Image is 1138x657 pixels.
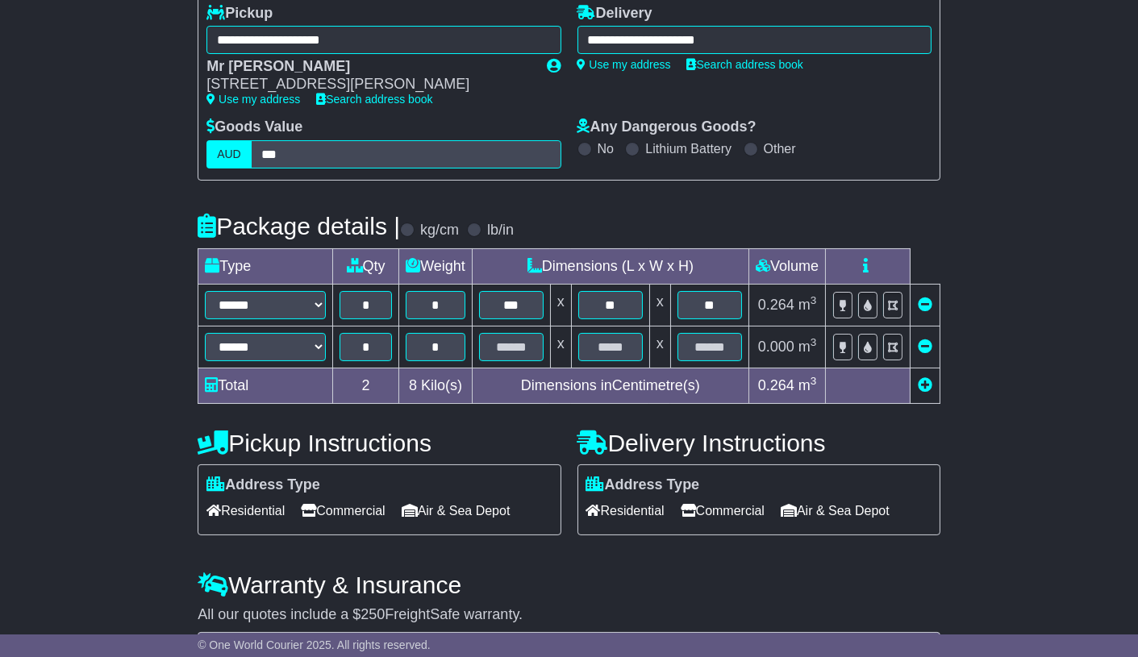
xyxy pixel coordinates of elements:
label: Lithium Battery [645,141,732,156]
span: 0.264 [758,377,794,393]
sup: 3 [811,294,817,306]
span: 0.264 [758,297,794,313]
span: 250 [361,606,385,622]
a: Add new item [918,377,932,393]
td: x [649,284,670,326]
td: Qty [333,248,399,284]
label: No [598,141,614,156]
label: lb/in [487,222,514,239]
span: Residential [206,498,285,523]
label: Delivery [577,5,652,23]
td: x [550,326,571,368]
td: Total [198,368,333,404]
td: x [649,326,670,368]
td: Weight [399,248,473,284]
label: Address Type [586,476,700,494]
span: Commercial [681,498,765,523]
h4: Delivery Instructions [577,430,940,456]
label: Other [764,141,796,156]
a: Search address book [687,58,803,71]
span: 0.000 [758,339,794,355]
td: Dimensions (L x W x H) [472,248,748,284]
td: Type [198,248,333,284]
span: Commercial [301,498,385,523]
span: 8 [409,377,417,393]
div: Mr [PERSON_NAME] [206,58,531,76]
td: x [550,284,571,326]
span: Residential [586,498,665,523]
label: AUD [206,140,252,168]
div: All our quotes include a $ FreightSafe warranty. [198,606,940,624]
h4: Package details | [198,213,400,239]
span: m [798,377,817,393]
label: Any Dangerous Goods? [577,119,757,136]
a: Use my address [206,93,300,106]
a: Remove this item [918,297,932,313]
label: Pickup [206,5,273,23]
td: Kilo(s) [399,368,473,404]
label: Goods Value [206,119,302,136]
a: Use my address [577,58,671,71]
a: Search address book [316,93,432,106]
td: Dimensions in Centimetre(s) [472,368,748,404]
td: 2 [333,368,399,404]
div: [STREET_ADDRESS][PERSON_NAME] [206,76,531,94]
label: Address Type [206,476,320,494]
td: Volume [748,248,825,284]
h4: Warranty & Insurance [198,572,940,598]
span: m [798,297,817,313]
span: m [798,339,817,355]
a: Remove this item [918,339,932,355]
span: © One World Courier 2025. All rights reserved. [198,638,431,651]
h4: Pickup Instructions [198,430,561,456]
span: Air & Sea Depot [781,498,890,523]
label: kg/cm [420,222,459,239]
sup: 3 [811,336,817,348]
span: Air & Sea Depot [402,498,511,523]
sup: 3 [811,375,817,387]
